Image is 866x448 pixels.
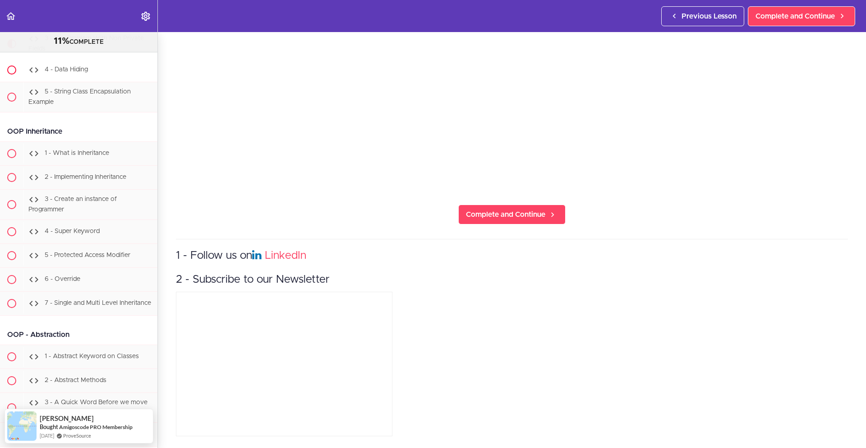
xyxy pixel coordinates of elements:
[45,228,100,234] span: 4 - Super Keyword
[265,250,306,261] a: LinkedIn
[28,399,147,416] span: 3 - A Quick Word Before we move on
[7,411,37,441] img: provesource social proof notification image
[661,6,744,26] a: Previous Lesson
[40,415,94,422] span: [PERSON_NAME]
[466,209,545,220] span: Complete and Continue
[45,276,80,282] span: 6 - Override
[54,37,69,46] span: 11%
[63,432,91,439] a: ProveSource
[28,196,117,213] span: 3 - Create an instance of Programmer
[176,272,848,287] h3: 2 - Subscribe to our Newsletter
[11,36,146,47] div: COMPLETE
[45,252,130,258] span: 5 - Protected Access Modifier
[748,6,855,26] a: Complete and Continue
[45,300,151,306] span: 7 - Single and Multi Level Inheritance
[40,423,58,430] span: Bought
[59,423,133,431] a: Amigoscode PRO Membership
[45,67,88,73] span: 4 - Data Hiding
[682,11,737,22] span: Previous Lesson
[176,248,848,263] h3: 1 - Follow us on
[28,89,131,106] span: 5 - String Class Encapsulation Example
[755,11,835,22] span: Complete and Continue
[5,11,16,22] svg: Back to course curriculum
[45,174,126,180] span: 2 - Implementing Inheritance
[45,150,109,156] span: 1 - What is Inheritance
[40,432,54,439] span: [DATE]
[458,205,566,224] a: Complete and Continue
[140,11,151,22] svg: Settings Menu
[45,377,106,383] span: 2 - Abstract Methods
[45,353,139,359] span: 1 - Abstract Keyword on Classes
